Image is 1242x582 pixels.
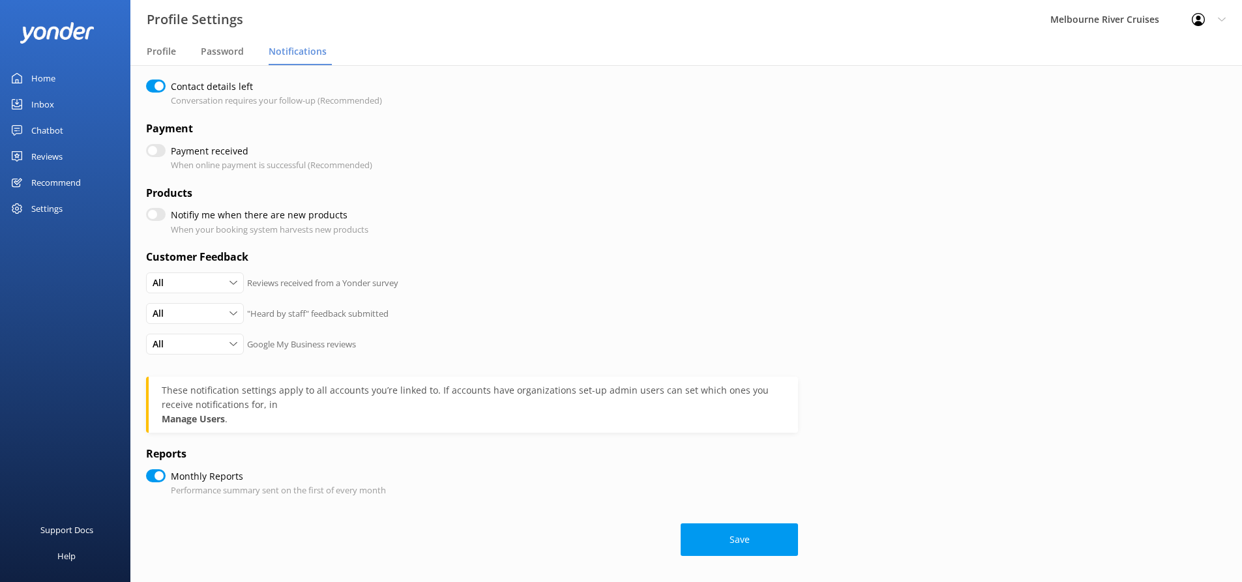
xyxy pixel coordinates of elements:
span: All [153,337,171,351]
p: When your booking system harvests new products [171,223,368,237]
div: Inbox [31,91,54,117]
div: . [162,383,785,426]
h4: Products [146,185,798,202]
span: Profile [147,45,176,58]
h3: Profile Settings [147,9,243,30]
div: Support Docs [40,517,93,543]
h4: Customer Feedback [146,249,798,266]
label: Contact details left [171,80,376,94]
span: Notifications [269,45,327,58]
div: Reviews [31,143,63,169]
p: Performance summary sent on the first of every month [171,484,386,497]
div: These notification settings apply to all accounts you’re linked to. If accounts have organization... [162,383,785,412]
h4: Payment [146,121,798,138]
p: "Heard by staff" feedback submitted [247,307,389,321]
label: Monthly Reports [171,469,379,484]
div: Help [57,543,76,569]
label: Payment received [171,144,366,158]
button: Save [681,523,798,556]
p: Conversation requires your follow-up (Recommended) [171,94,382,108]
span: All [153,306,171,321]
strong: Manage Users [162,413,225,425]
img: yonder-white-logo.png [20,22,95,44]
h4: Reports [146,446,798,463]
p: Google My Business reviews [247,338,356,351]
div: Home [31,65,55,91]
div: Chatbot [31,117,63,143]
div: Recommend [31,169,81,196]
div: Settings [31,196,63,222]
span: Password [201,45,244,58]
span: All [153,276,171,290]
label: Notifiy me when there are new products [171,208,362,222]
p: When online payment is successful (Recommended) [171,158,372,172]
p: Reviews received from a Yonder survey [247,276,398,290]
